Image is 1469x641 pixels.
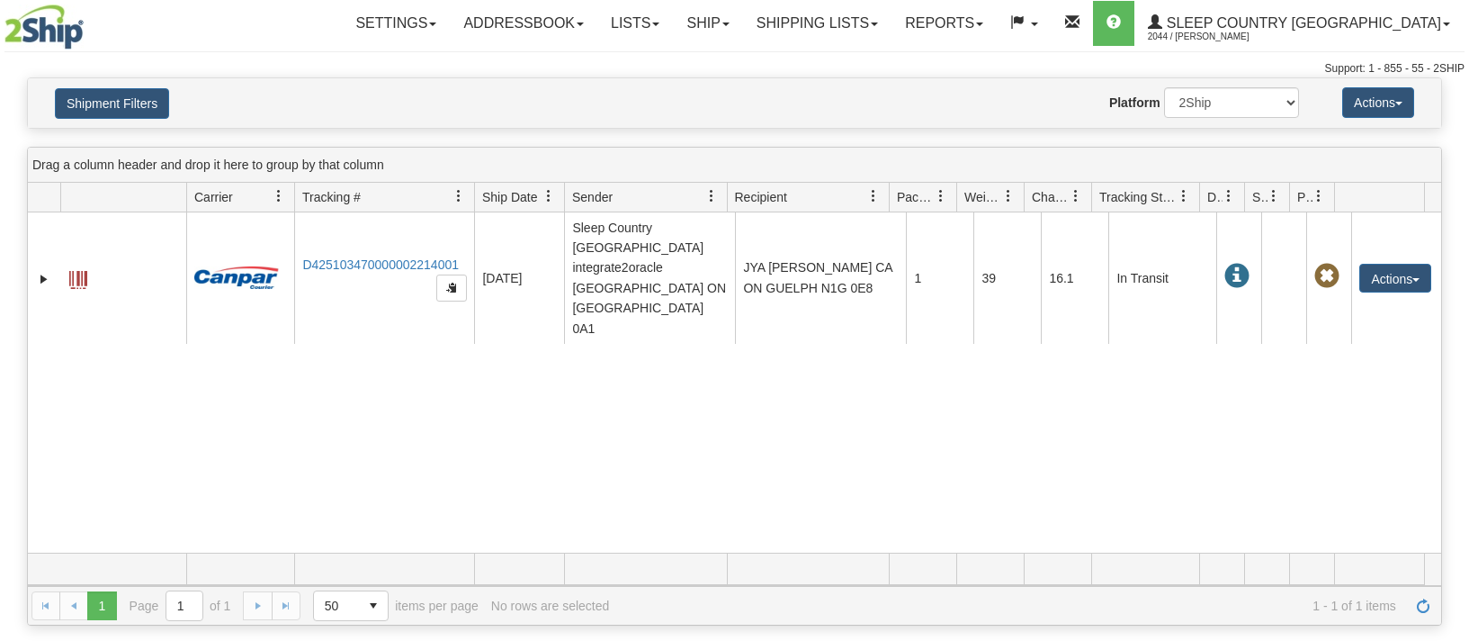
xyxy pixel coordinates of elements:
span: Ship Date [482,188,537,206]
button: Shipment Filters [55,88,169,119]
span: Shipment Issues [1252,188,1267,206]
button: Actions [1342,87,1414,118]
a: Recipient filter column settings [858,181,889,212]
div: No rows are selected [491,599,610,613]
td: 1 [906,212,973,344]
span: Delivery Status [1207,188,1223,206]
td: Sleep Country [GEOGRAPHIC_DATA] integrate2oracle [GEOGRAPHIC_DATA] ON [GEOGRAPHIC_DATA] 0A1 [564,212,735,344]
td: In Transit [1108,212,1216,344]
a: Charge filter column settings [1061,181,1091,212]
a: Shipment Issues filter column settings [1259,181,1289,212]
a: Expand [35,270,53,288]
span: select [359,591,388,620]
div: Support: 1 - 855 - 55 - 2SHIP [4,61,1465,77]
span: Carrier [194,188,233,206]
td: 39 [973,212,1041,344]
span: Tracking # [302,188,361,206]
span: Page sizes drop down [313,591,389,621]
span: In Transit [1224,264,1250,289]
a: Tracking Status filter column settings [1169,181,1199,212]
a: Addressbook [450,1,597,46]
a: Settings [342,1,450,46]
a: Refresh [1409,591,1438,620]
div: grid grouping header [28,148,1441,183]
a: Weight filter column settings [993,181,1024,212]
a: Carrier filter column settings [264,181,294,212]
iframe: chat widget [1428,229,1467,412]
a: Ship [673,1,742,46]
span: Page of 1 [130,591,231,621]
span: Tracking Status [1099,188,1178,206]
button: Copy to clipboard [436,275,467,302]
span: Recipient [735,188,787,206]
span: Page 1 [87,591,116,620]
span: 1 - 1 of 1 items [622,599,1396,613]
span: Pickup Not Assigned [1314,264,1339,289]
a: Delivery Status filter column settings [1214,181,1244,212]
td: JYA [PERSON_NAME] CA ON GUELPH N1G 0E8 [735,212,906,344]
a: Pickup Status filter column settings [1303,181,1334,212]
a: Reports [891,1,997,46]
input: Page 1 [166,591,202,620]
a: Sender filter column settings [696,181,727,212]
span: Packages [897,188,935,206]
label: Platform [1109,94,1160,112]
span: items per page [313,591,479,621]
span: Sender [572,188,613,206]
span: Sleep Country [GEOGRAPHIC_DATA] [1162,15,1441,31]
a: Ship Date filter column settings [533,181,564,212]
a: D425103470000002214001 [302,257,459,272]
a: Lists [597,1,673,46]
span: Weight [964,188,1002,206]
button: Actions [1359,264,1431,293]
span: 50 [325,597,348,615]
span: Charge [1032,188,1070,206]
a: Sleep Country [GEOGRAPHIC_DATA] 2044 / [PERSON_NAME] [1134,1,1464,46]
span: Pickup Status [1297,188,1312,206]
img: logo2044.jpg [4,5,84,50]
a: Tracking # filter column settings [443,181,474,212]
a: Packages filter column settings [926,181,956,212]
td: [DATE] [474,212,564,344]
a: Shipping lists [743,1,891,46]
img: 14 - Canpar [194,266,279,289]
a: Label [69,263,87,292]
td: 16.1 [1041,212,1108,344]
span: 2044 / [PERSON_NAME] [1148,28,1283,46]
